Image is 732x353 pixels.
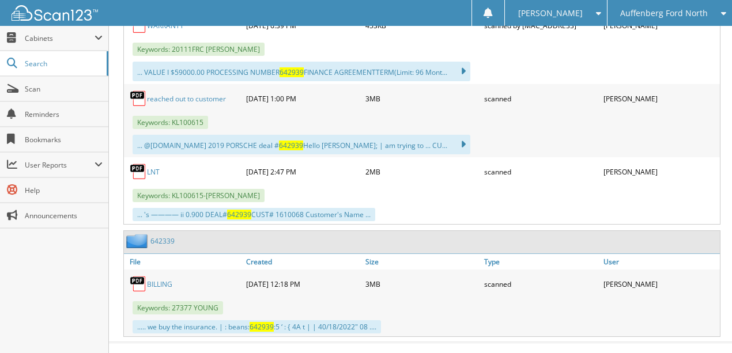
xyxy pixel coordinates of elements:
[363,254,482,270] a: Size
[130,163,147,180] img: PDF.png
[133,301,223,314] span: Keywords: 27377 YOUNG
[133,116,208,129] span: Keywords: KL100615
[363,87,482,110] div: 3MB
[133,208,375,221] div: ... 's ———— ii 0.900 DEAL# CUST# 1610068 Customer's Name ...
[279,141,303,150] span: 642939
[133,43,265,56] span: Keywords: 20111FRC [PERSON_NAME]
[25,185,103,195] span: Help
[363,272,482,295] div: 3MB
[133,62,470,81] div: ... VALUE I $59000.00 PROCESSING NUMBER FINANCE AGREEMENTTERM(Limit: 96 Mont...
[147,279,172,289] a: BILLING
[130,90,147,107] img: PDF.png
[133,135,470,154] div: ... @[DOMAIN_NAME] 2019 PORSCHE deal # Hello [PERSON_NAME]; | am trying to ... CU...
[25,160,95,170] span: User Reports
[25,59,101,69] span: Search
[133,189,265,202] span: Keywords: KL100615-[PERSON_NAME]
[601,160,720,183] div: [PERSON_NAME]
[227,210,251,219] span: 642939
[601,87,720,110] div: [PERSON_NAME]
[243,87,363,110] div: [DATE] 1:00 PM
[243,160,363,183] div: [DATE] 2:47 PM
[601,272,720,295] div: [PERSON_NAME]
[130,275,147,293] img: PDF.png
[147,167,160,177] a: LNT
[363,160,482,183] div: 2MB
[126,234,150,248] img: folder2.png
[601,254,720,270] a: User
[150,236,175,246] a: 642339
[280,67,304,77] span: 642939
[243,254,363,270] a: Created
[481,87,601,110] div: scanned
[481,272,601,295] div: scanned
[25,33,95,43] span: Cabinets
[25,84,103,94] span: Scan
[243,272,363,295] div: [DATE] 12:18 PM
[25,109,103,119] span: Reminders
[25,135,103,145] span: Bookmarks
[620,10,708,17] span: Auffenberg Ford North
[25,211,103,221] span: Announcements
[124,254,243,270] a: File
[133,320,381,333] div: ..... we buy the insurance. | : beans: :5 ‘ : { 4A t | | 40/18/2022" 08 ....
[518,10,583,17] span: [PERSON_NAME]
[12,5,98,21] img: scan123-logo-white.svg
[481,254,601,270] a: Type
[147,94,226,104] a: reached out to customer
[481,160,601,183] div: scanned
[250,322,274,332] span: 642939
[674,298,732,353] iframe: Chat Widget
